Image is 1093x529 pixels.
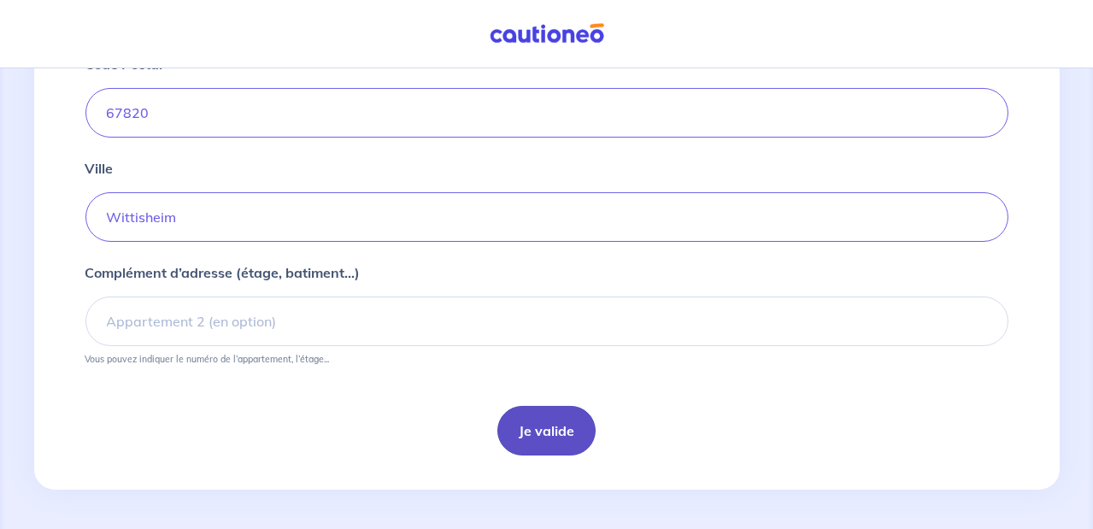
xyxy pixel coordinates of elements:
[85,192,1008,242] input: Ex: Lille
[85,353,330,365] p: Vous pouvez indiquer le numéro de l’appartement, l’étage...
[497,406,596,456] button: Je valide
[85,88,1008,138] input: Ex: 59000
[85,297,1008,346] input: Appartement 2 (en option)
[85,262,361,283] p: Complément d’adresse (étage, batiment...)
[85,158,114,179] p: Ville
[483,23,611,44] img: Cautioneo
